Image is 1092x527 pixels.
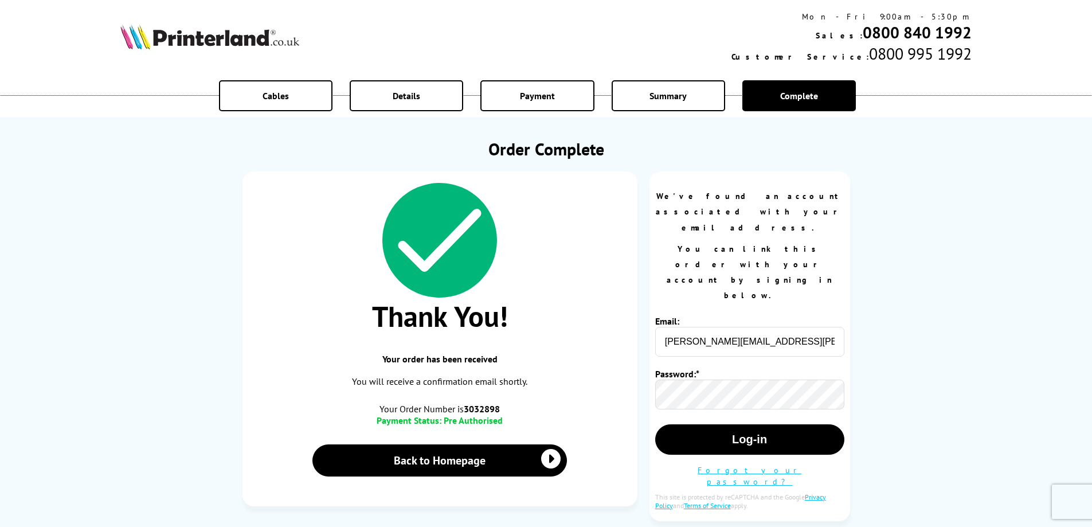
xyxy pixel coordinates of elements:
a: Back to Homepage [312,444,567,477]
span: Payment Status: [377,415,441,426]
span: Your order has been received [254,353,626,365]
img: Printerland Logo [120,24,299,49]
span: Your Order Number is [254,403,626,415]
span: Cables [263,90,289,102]
b: 3032898 [464,403,500,415]
p: You will receive a confirmation email shortly. [254,374,626,389]
span: 0800 995 1992 [869,43,972,64]
p: We've found an account associated with your email address. [655,189,844,236]
div: This site is protected by reCAPTCHA and the Google and apply. [655,493,844,510]
a: Terms of Service [684,501,731,510]
span: Payment [520,90,555,102]
span: Pre Authorised [444,415,503,426]
span: Complete [780,90,818,102]
a: Forgot your password? [698,465,801,487]
a: Privacy Policy [655,493,826,510]
span: Thank You! [254,298,626,335]
label: Password:* [655,368,702,380]
span: Details [393,90,420,102]
span: Summary [649,90,687,102]
a: 0800 840 1992 [863,22,972,43]
button: Log-in [655,424,844,455]
span: Customer Service: [731,52,869,62]
p: You can link this order with your account by signing in below. [655,241,844,304]
span: Sales: [816,30,863,41]
label: Email: [655,315,702,327]
div: Mon - Fri 9:00am - 5:30pm [731,11,972,22]
h1: Order Complete [242,138,850,160]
